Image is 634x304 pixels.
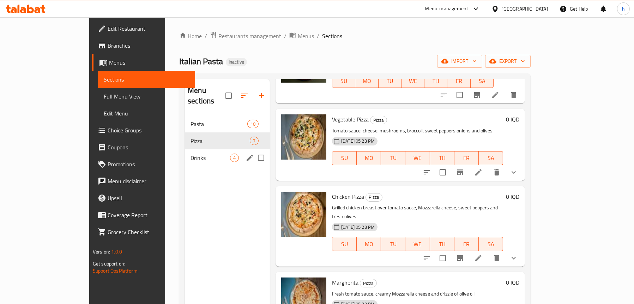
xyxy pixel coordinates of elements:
img: Vegetable Pizza [281,114,326,160]
button: delete [488,164,505,181]
div: [GEOGRAPHIC_DATA] [502,5,548,13]
button: show more [505,164,522,181]
span: Drinks [191,154,230,162]
span: Edit Restaurant [108,24,189,33]
button: delete [488,250,505,267]
span: 4 [230,155,238,161]
span: Inactive [226,59,247,65]
button: export [485,55,531,68]
nav: breadcrumb [179,31,531,41]
a: Edit menu item [474,254,483,262]
span: MO [360,153,378,163]
span: SA [482,153,500,163]
span: Branches [108,41,189,50]
p: Grilled chicken breast over tomato sauce, Mozzarella cheese, sweet peppers and fresh olives [332,203,503,221]
h6: 0 IQD [506,192,519,202]
span: Select to update [452,88,467,102]
span: Pizza [366,193,382,201]
span: Full Menu View [104,92,189,101]
span: TU [381,76,399,86]
span: WE [408,239,427,249]
span: SU [335,76,352,86]
span: TH [427,76,445,86]
span: Upsell [108,194,189,202]
button: MO [357,237,381,251]
span: import [443,57,477,66]
button: WE [405,151,430,165]
span: [DATE] 05:23 PM [338,138,378,144]
span: Sections [322,32,342,40]
img: Chicken Pizza [281,192,326,237]
a: Edit Menu [98,105,195,122]
a: Coupons [92,139,195,156]
a: Sections [98,71,195,88]
button: TU [381,237,405,251]
a: Menu disclaimer [92,173,195,190]
button: delete [505,87,522,103]
button: sort-choices [418,164,435,181]
span: Promotions [108,160,189,168]
button: SA [479,151,503,165]
span: TU [384,239,403,249]
a: Restaurants management [210,31,281,41]
span: Grocery Checklist [108,228,189,236]
span: Coupons [108,143,189,151]
span: Italian Pasta [179,53,223,69]
a: Full Menu View [98,88,195,105]
h2: Menu sections [188,85,225,106]
span: FR [457,239,476,249]
span: Select to update [435,251,450,266]
span: WE [404,76,422,86]
div: Pizza [360,279,377,287]
a: Menus [289,31,314,41]
button: SU [332,74,355,88]
span: Pizza [370,116,387,124]
div: items [250,137,259,145]
button: Branch-specific-item [452,164,469,181]
span: Menus [298,32,314,40]
a: Choice Groups [92,122,195,139]
button: import [437,55,482,68]
span: SU [335,239,354,249]
span: Pizza [191,137,250,145]
span: Margherita [332,277,358,288]
span: Sections [104,75,189,84]
span: Coverage Report [108,211,189,219]
button: TU [379,74,401,88]
div: Inactive [226,58,247,66]
span: h [622,5,625,13]
button: edit [244,153,255,163]
button: Add section [253,87,270,104]
span: MO [358,76,375,86]
a: Upsell [92,190,195,207]
span: TH [433,153,452,163]
span: Select to update [435,165,450,180]
button: Branch-specific-item [469,87,485,103]
button: show more [505,250,522,267]
span: Sort sections [236,87,253,104]
span: Pasta [191,120,247,128]
li: / [205,32,207,40]
span: 1.0.0 [111,247,122,256]
div: items [230,154,239,162]
button: MO [357,151,381,165]
a: Promotions [92,156,195,173]
a: Grocery Checklist [92,223,195,240]
a: Coverage Report [92,207,195,223]
div: items [247,120,259,128]
nav: Menu sections [185,113,270,169]
h6: 0 IQD [506,114,519,124]
a: Branches [92,37,195,54]
button: SA [471,74,494,88]
li: / [317,32,319,40]
span: Menus [109,58,189,67]
svg: Show Choices [509,254,518,262]
span: SU [335,153,354,163]
a: Menus [92,54,195,71]
a: Edit Restaurant [92,20,195,37]
button: SU [332,151,357,165]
